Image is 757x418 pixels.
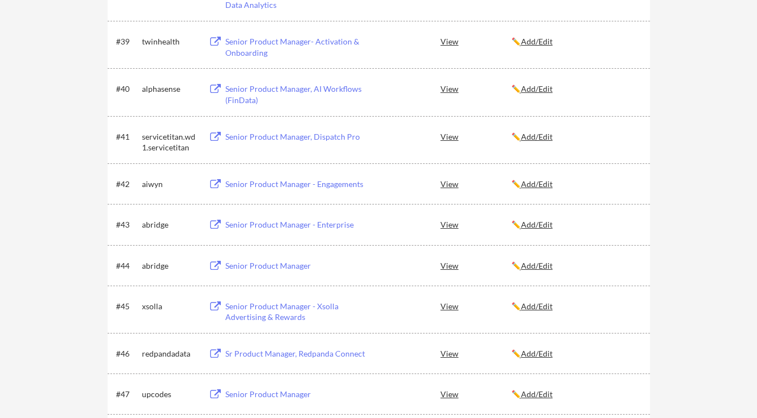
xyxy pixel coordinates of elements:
[142,348,198,359] div: redpandadata
[142,389,198,400] div: upcodes
[440,343,511,363] div: View
[521,349,553,358] u: Add/Edit
[521,37,553,46] u: Add/Edit
[225,131,365,143] div: Senior Product Manager, Dispatch Pro
[142,260,198,272] div: abridge
[511,219,640,230] div: ✏️
[521,301,553,311] u: Add/Edit
[440,174,511,194] div: View
[142,131,198,153] div: servicetitan.wd1.servicetitan
[511,83,640,95] div: ✏️
[116,389,138,400] div: #47
[116,83,138,95] div: #40
[511,389,640,400] div: ✏️
[440,296,511,316] div: View
[142,301,198,312] div: xsolla
[116,219,138,230] div: #43
[142,179,198,190] div: aiwyn
[521,84,553,94] u: Add/Edit
[116,36,138,47] div: #39
[511,131,640,143] div: ✏️
[511,260,640,272] div: ✏️
[225,348,365,359] div: Sr Product Manager, Redpanda Connect
[511,179,640,190] div: ✏️
[521,179,553,189] u: Add/Edit
[225,83,365,105] div: Senior Product Manager, AI Workflows (FinData)
[142,36,198,47] div: twinhealth
[225,179,365,190] div: Senior Product Manager - Engagements
[440,214,511,234] div: View
[116,179,138,190] div: #42
[440,31,511,51] div: View
[225,389,365,400] div: Senior Product Manager
[116,260,138,272] div: #44
[116,301,138,312] div: #45
[116,348,138,359] div: #46
[521,389,553,399] u: Add/Edit
[225,260,365,272] div: Senior Product Manager
[521,261,553,270] u: Add/Edit
[225,301,365,323] div: Senior Product Manager - Xsolla Advertising & Rewards
[142,219,198,230] div: abridge
[511,36,640,47] div: ✏️
[511,301,640,312] div: ✏️
[521,220,553,229] u: Add/Edit
[521,132,553,141] u: Add/Edit
[440,384,511,404] div: View
[142,83,198,95] div: alphasense
[225,36,365,58] div: Senior Product Manager- Activation & Onboarding
[440,78,511,99] div: View
[511,348,640,359] div: ✏️
[440,255,511,275] div: View
[225,219,365,230] div: Senior Product Manager - Enterprise
[440,126,511,146] div: View
[116,131,138,143] div: #41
